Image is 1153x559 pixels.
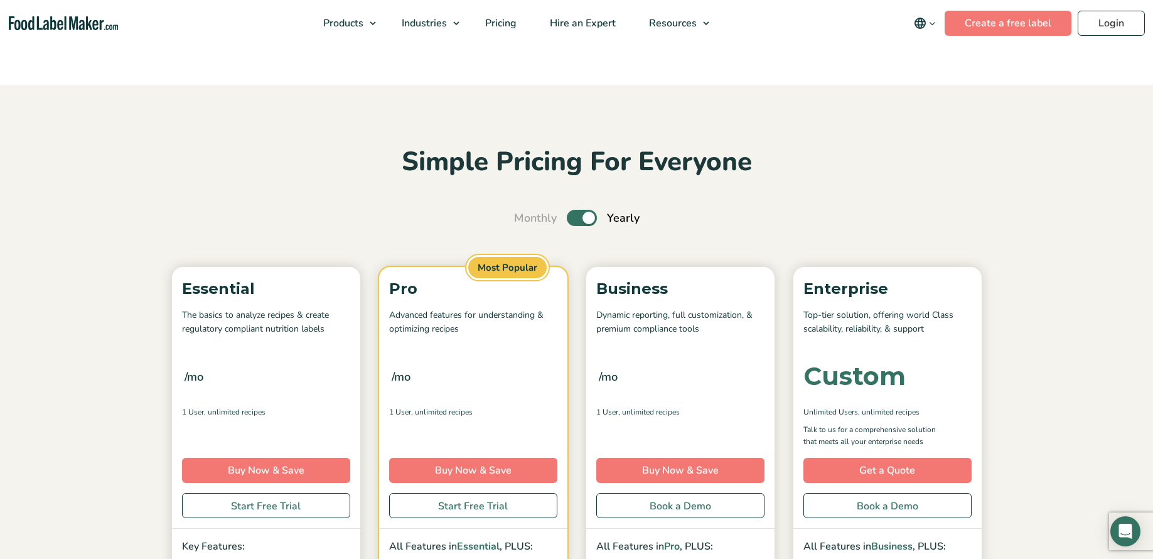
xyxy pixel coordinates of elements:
span: , Unlimited Recipes [204,406,265,418]
a: Start Free Trial [389,493,557,518]
p: Pro [389,277,557,301]
span: Pro [664,540,680,553]
a: Get a Quote [803,458,972,483]
p: Dynamic reporting, full customization, & premium compliance tools [596,308,764,337]
a: Book a Demo [596,493,764,518]
a: Create a free label [945,11,1071,36]
span: /mo [599,368,618,386]
span: Yearly [607,210,640,227]
p: Top-tier solution, offering world Class scalability, reliability, & support [803,308,972,337]
span: /mo [185,368,203,386]
span: /mo [392,368,410,386]
span: , Unlimited Recipes [411,406,473,418]
span: Business [871,540,913,553]
h2: Simple Pricing For Everyone [166,145,988,180]
span: Products [319,16,365,30]
span: Most Popular [466,255,549,281]
span: , Unlimited Recipes [858,406,920,418]
p: All Features in , PLUS: [803,539,972,555]
p: Essential [182,277,350,301]
a: Buy Now & Save [182,458,350,483]
span: Monthly [514,210,557,227]
span: 1 User [389,406,411,418]
div: Custom [803,364,906,389]
p: Enterprise [803,277,972,301]
div: Open Intercom Messenger [1110,516,1140,546]
a: Login [1078,11,1145,36]
span: 1 User [182,406,204,418]
p: The basics to analyze recipes & create regulatory compliant nutrition labels [182,308,350,337]
p: Advanced features for understanding & optimizing recipes [389,308,557,337]
span: 1 User [596,406,618,418]
p: All Features in , PLUS: [596,539,764,555]
span: , Unlimited Recipes [618,406,680,418]
span: Resources [645,16,698,30]
span: Hire an Expert [546,16,617,30]
span: Unlimited Users [803,406,858,418]
a: Book a Demo [803,493,972,518]
span: Pricing [481,16,518,30]
a: Start Free Trial [182,493,350,518]
p: Business [596,277,764,301]
p: All Features in , PLUS: [389,539,557,555]
a: Buy Now & Save [596,458,764,483]
a: Buy Now & Save [389,458,557,483]
p: Key Features: [182,539,350,555]
span: Essential [457,540,500,553]
p: Talk to us for a comprehensive solution that meets all your enterprise needs [803,424,948,448]
label: Toggle [567,210,597,226]
span: Industries [398,16,448,30]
